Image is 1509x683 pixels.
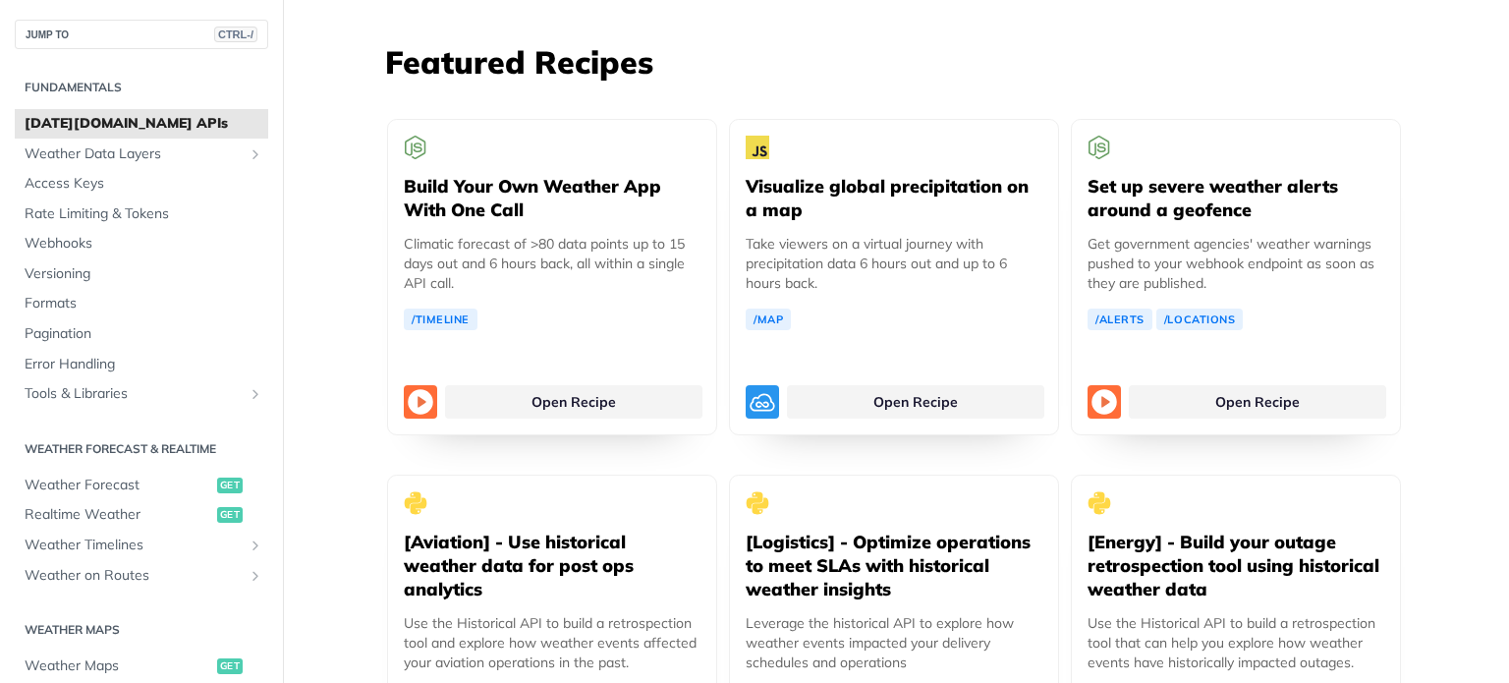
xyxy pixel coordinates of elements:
span: Error Handling [25,355,263,374]
a: /Alerts [1088,309,1152,330]
button: Show subpages for Tools & Libraries [248,386,263,402]
p: Leverage the historical API to explore how weather events impacted your delivery schedules and op... [746,613,1042,672]
span: Access Keys [25,174,263,194]
a: /Timeline [404,309,477,330]
a: /Locations [1156,309,1244,330]
p: Use the Historical API to build a retrospection tool and explore how weather events affected your... [404,613,700,672]
span: Rate Limiting & Tokens [25,204,263,224]
a: Weather Data LayersShow subpages for Weather Data Layers [15,140,268,169]
span: Realtime Weather [25,505,212,525]
span: get [217,507,243,523]
a: Rate Limiting & Tokens [15,199,268,229]
a: Versioning [15,259,268,289]
a: Webhooks [15,229,268,258]
h2: Weather Maps [15,621,268,639]
a: Weather Forecastget [15,471,268,500]
h5: Set up severe weather alerts around a geofence [1088,175,1384,222]
p: Use the Historical API to build a retrospection tool that can help you explore how weather events... [1088,613,1384,672]
span: Weather Timelines [25,536,243,555]
p: Climatic forecast of >80 data points up to 15 days out and 6 hours back, all within a single API ... [404,234,700,293]
span: Weather Data Layers [25,144,243,164]
a: Open Recipe [445,385,702,419]
span: Weather on Routes [25,566,243,586]
a: Weather TimelinesShow subpages for Weather Timelines [15,531,268,560]
a: /Map [746,309,791,330]
button: Show subpages for Weather on Routes [248,568,263,584]
a: Realtime Weatherget [15,500,268,530]
a: Formats [15,289,268,318]
span: get [217,478,243,493]
span: Weather Maps [25,656,212,676]
span: Versioning [25,264,263,284]
h3: Featured Recipes [385,40,1407,84]
h5: Build Your Own Weather App With One Call [404,175,700,222]
span: CTRL-/ [214,27,257,42]
button: JUMP TOCTRL-/ [15,20,268,49]
span: get [217,658,243,674]
h2: Fundamentals [15,79,268,96]
p: Take viewers on a virtual journey with precipitation data 6 hours out and up to 6 hours back. [746,234,1042,293]
span: Weather Forecast [25,476,212,495]
span: Pagination [25,324,263,344]
a: Open Recipe [1129,385,1386,419]
a: Open Recipe [787,385,1044,419]
h2: Weather Forecast & realtime [15,440,268,458]
button: Show subpages for Weather Timelines [248,538,263,553]
h5: [Energy] - Build your outage retrospection tool using historical weather data [1088,531,1384,601]
a: Tools & LibrariesShow subpages for Tools & Libraries [15,379,268,409]
button: Show subpages for Weather Data Layers [248,146,263,162]
span: Tools & Libraries [25,384,243,404]
a: Weather on RoutesShow subpages for Weather on Routes [15,561,268,591]
p: Get government agencies' weather warnings pushed to your webhook endpoint as soon as they are pub... [1088,234,1384,293]
h5: [Logistics] - Optimize operations to meet SLAs with historical weather insights [746,531,1042,601]
h5: Visualize global precipitation on a map [746,175,1042,222]
a: Pagination [15,319,268,349]
a: Weather Mapsget [15,652,268,681]
a: Access Keys [15,169,268,199]
h5: [Aviation] - Use historical weather data for post ops analytics [404,531,700,601]
span: Webhooks [25,234,263,254]
span: Formats [25,294,263,313]
a: Error Handling [15,350,268,379]
a: [DATE][DOMAIN_NAME] APIs [15,109,268,139]
span: [DATE][DOMAIN_NAME] APIs [25,114,263,134]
